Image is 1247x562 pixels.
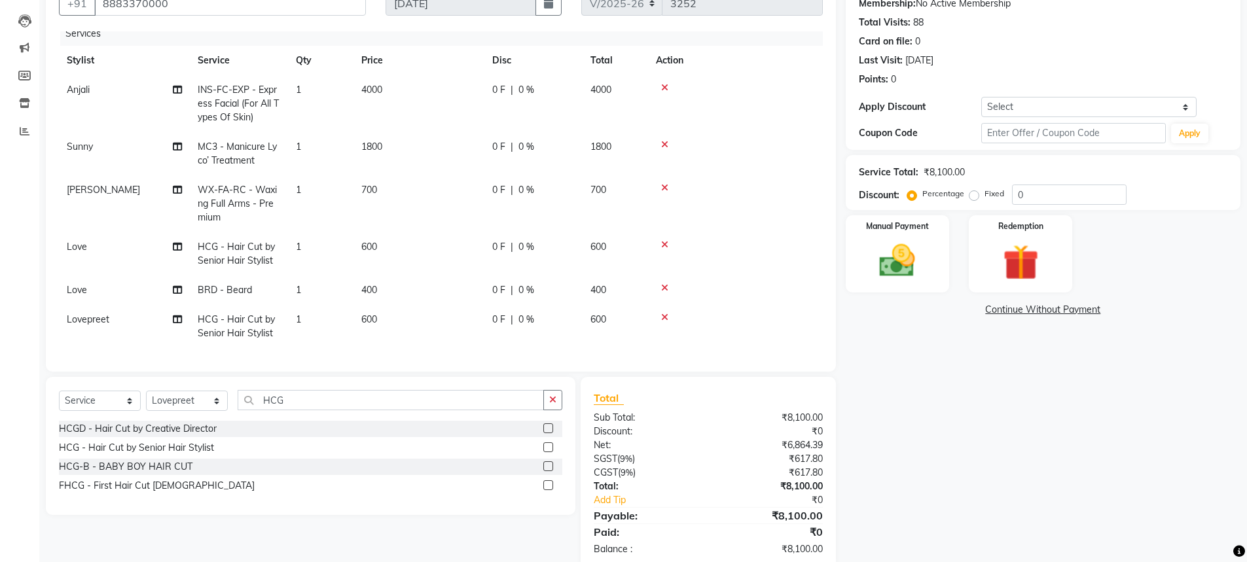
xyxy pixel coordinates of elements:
div: ₹0 [729,493,833,507]
th: Total [583,46,648,75]
img: _gift.svg [992,240,1050,285]
label: Percentage [922,188,964,200]
div: ( ) [584,466,708,480]
div: ₹0 [708,524,833,540]
input: Enter Offer / Coupon Code [981,123,1166,143]
span: MC3 - Manicure Lyco’ Treatment [198,141,277,166]
span: 0 % [518,83,534,97]
span: 1800 [590,141,611,152]
span: | [511,83,513,97]
span: | [511,183,513,197]
span: 1800 [361,141,382,152]
span: 4000 [361,84,382,96]
th: Action [648,46,823,75]
span: 9% [621,467,633,478]
input: Search or Scan [238,390,544,410]
div: Points: [859,73,888,86]
th: Qty [288,46,353,75]
div: ₹8,100.00 [708,542,833,556]
a: Continue Without Payment [848,303,1238,317]
div: Paid: [584,524,708,540]
span: 1 [296,141,301,152]
span: 0 F [492,83,505,97]
a: Add Tip [584,493,729,507]
div: ₹8,100.00 [708,411,833,425]
div: Payable: [584,508,708,523]
label: Manual Payment [866,220,929,232]
span: 1 [296,84,301,96]
th: Price [353,46,484,75]
span: 600 [590,313,606,325]
div: Card on file: [859,35,913,48]
button: Apply [1171,124,1208,143]
span: [PERSON_NAME] [67,184,140,196]
div: Total Visits: [859,16,911,29]
span: | [511,140,513,154]
span: 700 [361,184,377,196]
span: 400 [590,284,606,296]
span: 4000 [590,84,611,96]
div: Sub Total: [584,411,708,425]
span: 1 [296,241,301,253]
span: 0 % [518,283,534,297]
div: ₹617.80 [708,452,833,466]
div: ₹617.80 [708,466,833,480]
span: 700 [590,184,606,196]
div: ₹0 [708,425,833,438]
div: HCG - Hair Cut by Senior Hair Stylist [59,441,214,455]
span: Lovepreet [67,313,109,325]
span: 600 [361,313,377,325]
div: ₹8,100.00 [924,166,965,179]
th: Service [190,46,288,75]
div: Services [60,22,833,46]
span: 0 F [492,240,505,254]
span: Love [67,241,87,253]
span: HCG - Hair Cut by Senior Hair Stylist [198,241,275,266]
th: Disc [484,46,583,75]
div: HCGD - Hair Cut by Creative Director [59,422,217,436]
div: ₹6,864.39 [708,438,833,452]
div: 88 [913,16,924,29]
div: [DATE] [905,54,933,67]
span: 600 [361,241,377,253]
div: Discount: [859,188,899,202]
div: 0 [915,35,920,48]
label: Fixed [985,188,1004,200]
div: ₹8,100.00 [708,480,833,493]
span: INS-FC-EXP - Express Facial (For All Types Of Skin) [198,84,279,123]
span: BRD - Beard [198,284,252,296]
span: 0 % [518,240,534,254]
span: HCG - Hair Cut by Senior Hair Stylist [198,313,275,339]
img: _cash.svg [868,240,926,281]
span: | [511,313,513,326]
span: 400 [361,284,377,296]
span: SGST [594,453,617,465]
div: 0 [891,73,896,86]
span: 0 F [492,140,505,154]
span: 1 [296,284,301,296]
span: Anjali [67,84,90,96]
div: Service Total: [859,166,918,179]
span: 1 [296,313,301,325]
span: 0 % [518,183,534,197]
span: 0 F [492,283,505,297]
span: CGST [594,466,618,478]
div: Coupon Code [859,126,982,140]
span: 0 % [518,313,534,326]
div: Last Visit: [859,54,903,67]
span: 9% [620,453,632,464]
div: HCG-B - BABY BOY HAIR CUT [59,460,192,474]
span: 0 F [492,313,505,326]
span: 1 [296,184,301,196]
span: Sunny [67,141,93,152]
div: ( ) [584,452,708,466]
span: | [511,240,513,254]
span: WX-FA-RC - Waxing Full Arms - Premium [198,184,277,223]
span: 600 [590,241,606,253]
div: Net: [584,438,708,452]
span: Total [594,391,624,405]
div: Total: [584,480,708,493]
span: 0 F [492,183,505,197]
div: ₹8,100.00 [708,508,833,523]
div: FHCG - First Hair Cut [DEMOGRAPHIC_DATA] [59,479,255,493]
